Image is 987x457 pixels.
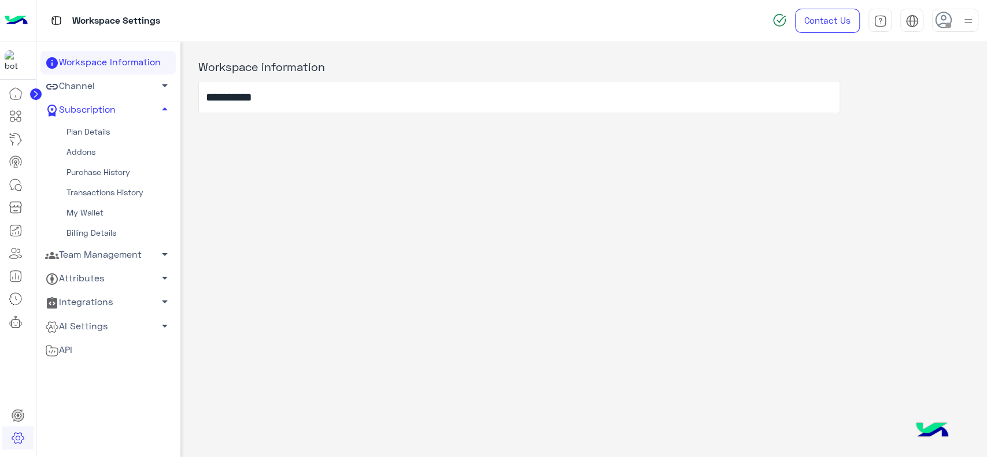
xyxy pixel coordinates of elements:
[72,13,160,29] p: Workspace Settings
[40,267,176,291] a: Attributes
[158,295,172,309] span: arrow_drop_down
[795,9,860,33] a: Contact Us
[40,142,176,162] a: Addons
[158,247,172,261] span: arrow_drop_down
[905,14,919,28] img: tab
[158,319,172,333] span: arrow_drop_down
[40,291,176,314] a: Integrations
[912,411,952,451] img: hulul-logo.png
[49,13,64,28] img: tab
[40,51,176,75] a: Workspace Information
[40,183,176,203] a: Transactions History
[158,271,172,285] span: arrow_drop_down
[198,58,325,75] label: Workspace information
[158,79,172,92] span: arrow_drop_down
[868,9,892,33] a: tab
[5,9,28,33] img: Logo
[40,162,176,183] a: Purchase History
[874,14,887,28] img: tab
[40,223,176,243] a: Billing Details
[40,98,176,122] a: Subscription
[5,50,25,71] img: 1403182699927242
[40,243,176,267] a: Team Management
[772,13,786,27] img: spinner
[961,14,975,28] img: profile
[158,102,172,116] span: arrow_drop_up
[40,75,176,98] a: Channel
[40,122,176,142] a: Plan Details
[45,343,72,358] span: API
[40,314,176,338] a: AI Settings
[40,203,176,223] a: My Wallet
[40,338,176,362] a: API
